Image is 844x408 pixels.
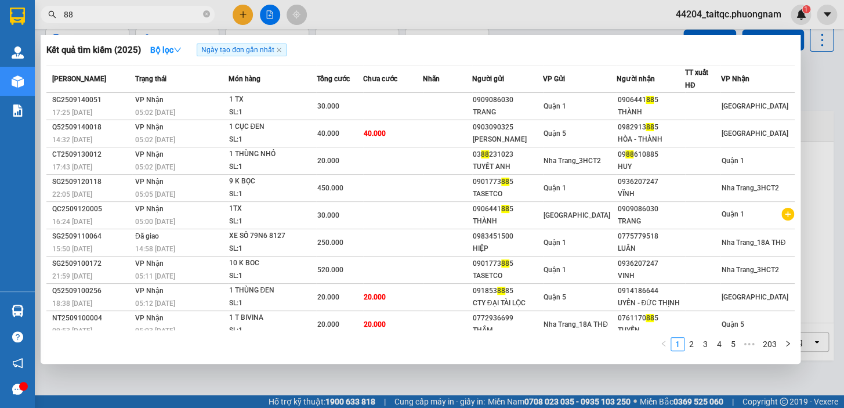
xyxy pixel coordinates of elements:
[229,297,316,310] div: SL: 1
[473,203,542,215] div: 0906441 5
[229,133,316,146] div: SL: 1
[617,324,684,337] div: TUYỀN
[698,337,712,351] li: 3
[135,190,175,198] span: 05:05 [DATE]
[135,178,164,186] span: VP Nhận
[52,285,132,297] div: Q52509100256
[135,205,164,213] span: VP Nhận
[473,285,542,297] div: 091853 85
[229,257,316,270] div: 10 K BOC
[317,129,339,138] span: 40.000
[671,337,684,351] li: 1
[501,205,509,213] span: 88
[364,320,386,328] span: 20.000
[481,150,489,158] span: 88
[135,299,175,308] span: 05:12 [DATE]
[685,68,708,89] span: TT xuất HĐ
[699,338,712,351] a: 3
[317,239,343,247] span: 250.000
[52,136,92,144] span: 14:32 [DATE]
[544,184,566,192] span: Quận 1
[473,270,542,282] div: TASETCO
[135,287,164,295] span: VP Nhận
[660,340,667,347] span: left
[473,243,542,255] div: HIỆP
[781,208,794,221] span: plus-circle
[364,129,386,138] span: 40.000
[135,327,175,335] span: 05:03 [DATE]
[617,203,684,215] div: 0909086030
[625,150,633,158] span: 88
[617,149,684,161] div: 09 610885
[229,121,316,133] div: 1 CỤC ĐEN
[317,293,339,301] span: 20.000
[543,75,565,83] span: VP Gửi
[141,41,191,59] button: Bộ lọcdown
[135,272,175,280] span: 05:11 [DATE]
[203,10,210,17] span: close-circle
[316,75,349,83] span: Tổng cước
[229,324,316,337] div: SL: 1
[228,75,260,83] span: Món hàng
[617,230,684,243] div: 0775779518
[473,94,542,106] div: 0909086030
[617,297,684,309] div: UYÊN - ĐỨC THỊNH
[52,230,132,243] div: SG2509110064
[12,358,23,369] span: notification
[317,320,339,328] span: 20.000
[276,47,282,53] span: close
[135,150,164,158] span: VP Nhận
[135,245,175,253] span: 14:58 [DATE]
[544,266,566,274] span: Quận 1
[646,123,654,131] span: 88
[10,8,25,25] img: logo-vxr
[135,314,164,322] span: VP Nhận
[229,175,316,188] div: 9 K BỌC
[197,44,287,56] span: Ngày tạo đơn gần nhất
[721,293,788,301] span: [GEOGRAPHIC_DATA]
[135,232,159,240] span: Đã giao
[617,215,684,228] div: TRANG
[617,188,684,200] div: VĨNH
[135,259,164,268] span: VP Nhận
[12,305,24,317] img: warehouse-icon
[135,218,175,226] span: 05:00 [DATE]
[617,133,684,146] div: HÒA - THÀNH
[317,211,339,219] span: 30.000
[229,215,316,228] div: SL: 1
[740,337,759,351] li: Next 5 Pages
[52,176,132,188] div: SG2509120118
[646,314,654,322] span: 88
[713,338,726,351] a: 4
[52,272,92,280] span: 21:59 [DATE]
[317,266,343,274] span: 520.000
[150,45,182,55] strong: Bộ lọc
[135,109,175,117] span: 05:02 [DATE]
[135,136,175,144] span: 05:02 [DATE]
[229,270,316,283] div: SL: 1
[501,178,509,186] span: 88
[721,157,744,165] span: Quận 1
[784,340,791,347] span: right
[473,297,542,309] div: CTY ĐẠI TÀI LỘC
[544,211,610,219] span: [GEOGRAPHIC_DATA]
[759,337,781,351] li: 203
[52,109,92,117] span: 17:25 [DATE]
[617,285,684,297] div: 0914186644
[52,163,92,171] span: 17:43 [DATE]
[617,258,684,270] div: 0936207247
[229,203,316,215] div: 1TX
[473,149,542,161] div: 03 231023
[52,299,92,308] span: 18:38 [DATE]
[740,337,759,351] span: •••
[501,259,509,268] span: 88
[473,215,542,228] div: THÀNH
[52,121,132,133] div: Q52509140018
[727,338,740,351] a: 5
[617,312,684,324] div: 0761170 5
[229,106,316,119] div: SL: 1
[229,284,316,297] div: 1 THÙNG ĐEN
[473,161,542,173] div: TUYẾT ANH
[473,312,542,324] div: 0772936699
[317,184,343,192] span: 450.000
